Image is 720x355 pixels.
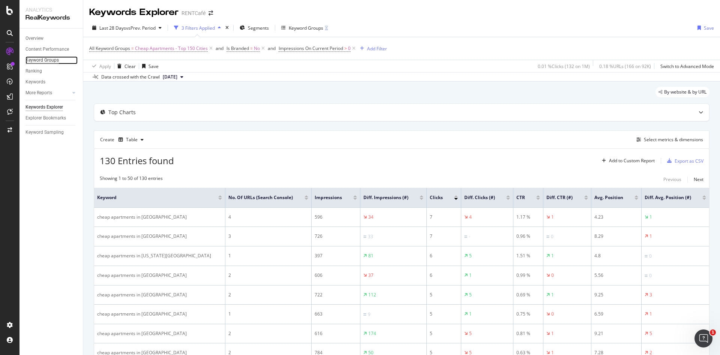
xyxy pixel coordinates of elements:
[430,272,458,279] div: 6
[663,176,681,183] div: Previous
[546,194,573,201] span: Diff. CTR (#)
[208,11,213,16] div: arrow-right-arrow-left
[228,194,293,201] span: No. of URLs (Search Console)
[516,252,540,259] div: 1.51 %
[516,272,540,279] div: 0.99 %
[430,252,458,259] div: 6
[25,103,78,111] a: Keywords Explorer
[609,159,655,163] div: Add to Custom Report
[649,311,652,317] div: 1
[25,114,66,122] div: Explorer Bookmarks
[469,292,472,298] div: 5
[551,233,553,240] div: 0
[594,194,623,201] span: Avg. Position
[89,60,111,72] button: Apply
[649,330,652,337] div: 5
[160,73,186,82] button: [DATE]
[99,25,126,31] span: Last 28 Days
[25,56,59,64] div: Keyword Groups
[694,176,703,183] div: Next
[108,109,136,116] div: Top Charts
[315,233,357,240] div: 726
[25,114,78,122] a: Explorer Bookmarks
[289,25,323,31] div: Keyword Groups
[649,233,652,240] div: 1
[430,233,458,240] div: 7
[469,233,470,240] div: -
[368,214,373,221] div: 34
[368,330,376,337] div: 174
[344,45,347,51] span: >
[675,158,703,164] div: Export as CSV
[315,252,357,259] div: 397
[649,253,652,260] div: 0
[464,194,495,201] span: Diff. Clicks (#)
[594,233,638,240] div: 8.29
[181,9,205,17] div: RENTCafé
[237,22,272,34] button: Segments
[101,74,160,80] div: Data crossed with the Crawl
[97,330,222,337] div: cheap apartments in [GEOGRAPHIC_DATA]
[124,63,136,69] div: Clear
[181,25,215,31] div: 3 Filters Applied
[248,25,269,31] span: Segments
[368,292,376,298] div: 112
[89,45,130,51] span: All Keyword Groups
[710,329,716,335] span: 1
[704,25,714,31] div: Save
[25,45,69,53] div: Content Performance
[694,175,703,184] button: Next
[25,128,64,136] div: Keyword Sampling
[430,194,443,201] span: Clicks
[368,311,370,318] div: 9
[430,292,458,298] div: 5
[655,87,709,97] div: legacy label
[97,214,222,221] div: cheap apartments in [GEOGRAPHIC_DATA]
[594,330,638,337] div: 9.21
[551,272,554,279] div: 0
[464,236,467,238] img: Equal
[649,214,652,221] div: 1
[115,134,147,146] button: Table
[363,194,408,201] span: Diff. Impressions (#)
[469,252,472,259] div: 5
[25,35,43,42] div: Overview
[633,135,703,144] button: Select metrics & dimensions
[89,22,165,34] button: Last 28 DaysvsPrev. Period
[649,292,652,298] div: 3
[664,155,703,167] button: Export as CSV
[100,175,163,184] div: Showing 1 to 50 of 130 entries
[538,63,590,69] div: 0.01 % Clicks ( 132 on 1M )
[228,233,308,240] div: 3
[25,56,78,64] a: Keyword Groups
[594,214,638,221] div: 4.23
[430,311,458,317] div: 5
[645,275,648,277] img: Equal
[315,214,357,221] div: 596
[368,272,373,279] div: 37
[430,330,458,337] div: 5
[694,22,714,34] button: Save
[516,214,540,221] div: 1.17 %
[216,45,223,51] div: and
[551,292,554,298] div: 1
[268,45,276,52] button: and
[368,252,373,259] div: 81
[131,45,134,51] span: =
[594,311,638,317] div: 6.59
[315,311,357,317] div: 663
[516,292,540,298] div: 0.69 %
[367,45,387,52] div: Add Filter
[694,329,712,347] iframe: Intercom live chat
[278,22,331,34] button: Keyword Groups
[135,43,208,54] span: Cheap Apartments - Top 150 Cities
[315,194,342,201] span: Impressions
[228,252,308,259] div: 1
[363,313,366,316] img: Equal
[664,90,706,94] span: By website & by URL
[89,6,178,19] div: Keywords Explorer
[25,78,45,86] div: Keywords
[469,272,472,279] div: 1
[599,63,651,69] div: 0.18 % URLs ( 166 on 92K )
[660,63,714,69] div: Switch to Advanced Mode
